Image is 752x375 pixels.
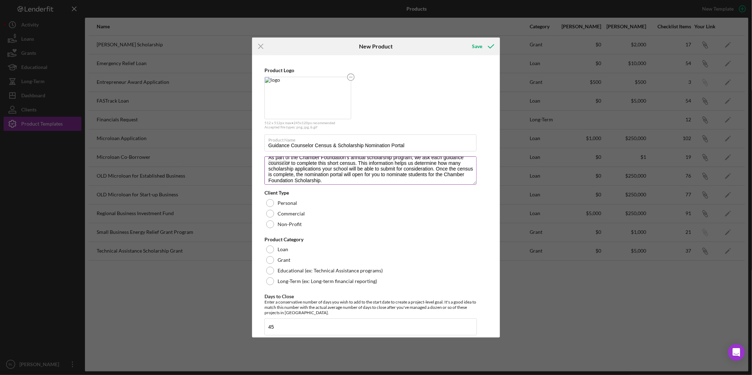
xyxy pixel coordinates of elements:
[278,268,383,273] label: Educational (ex: Technical Assistance programs)
[278,278,377,284] label: Long-Term (ex: Long-term financial reporting)
[278,257,290,263] label: Grant
[728,344,745,361] div: Open Intercom Messenger
[264,237,477,242] div: Product Category
[264,190,477,196] div: Client Type
[278,200,297,206] label: Personal
[278,221,302,227] label: Non-Profit
[278,247,288,252] label: Loan
[264,125,477,129] div: Accepted file types: png, jpg, & gif
[264,67,294,73] label: Product Logo
[264,156,477,185] textarea: Guidance Counselor Census & Scholarship Nomination As part of the Chamber Foundation’s annual sch...
[264,293,294,299] label: Days to Close
[265,77,351,119] img: logo
[472,39,482,53] div: Save
[359,43,393,50] h6: New Product
[264,299,477,315] div: Enter a conservative number of days you wish to add to the start date to create a project-level g...
[264,121,477,125] div: 512 x 512px max • 245 x 120 px recommended
[268,157,477,165] label: Description
[278,211,305,217] label: Commercial
[268,135,477,143] label: Product Name
[465,39,500,53] button: Save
